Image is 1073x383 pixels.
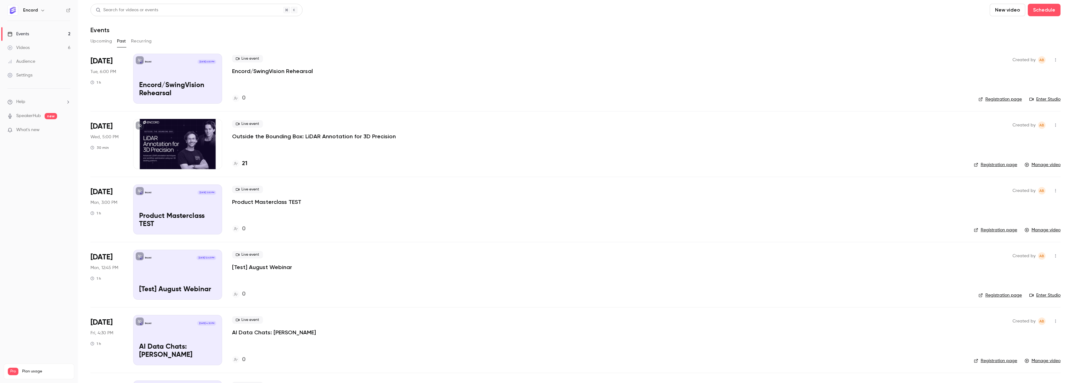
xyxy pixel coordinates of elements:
[1012,317,1036,325] span: Created by
[16,113,41,119] a: SpeakerHub
[22,369,70,374] span: Plan usage
[16,127,40,133] span: What's new
[1038,317,1046,325] span: Annabel Benjamin
[232,67,313,75] a: Encord/SwingVision Rehearsal
[139,343,216,359] p: AI Data Chats: [PERSON_NAME]
[45,113,57,119] span: new
[1039,317,1044,325] span: AB
[1025,162,1061,168] a: Manage video
[1028,4,1061,16] button: Schedule
[1038,187,1046,194] span: Annabel Benjamin
[990,4,1025,16] button: New video
[1012,56,1036,64] span: Created by
[1038,121,1046,129] span: Annabel Benjamin
[90,250,123,300] div: Aug 11 Mon, 12:45 PM (Europe/London)
[1029,96,1061,102] a: Enter Studio
[978,292,1022,298] a: Registration page
[7,72,32,78] div: Settings
[90,199,117,206] span: Mon, 3:00 PM
[133,184,222,234] a: Product Masterclass TESTEncord[DATE] 3:00 PMProduct Masterclass TEST
[145,191,151,194] p: Encord
[197,60,216,64] span: [DATE] 6:00 PM
[1012,121,1036,129] span: Created by
[90,26,109,34] h1: Events
[974,162,1017,168] a: Registration page
[139,212,216,228] p: Product Masterclass TEST
[8,368,18,375] span: Pro
[90,187,113,197] span: [DATE]
[1025,227,1061,233] a: Manage video
[232,55,263,62] span: Live event
[232,263,292,271] a: [Test] August Webinar
[7,31,29,37] div: Events
[1039,252,1044,260] span: AB
[7,99,70,105] li: help-dropdown-opener
[133,250,222,300] a: [Test] August Webinar Encord[DATE] 12:45 PM[Test] August Webinar
[145,60,151,63] p: Encord
[90,341,101,346] div: 1 h
[1039,187,1044,194] span: AB
[232,356,245,364] a: 0
[974,227,1017,233] a: Registration page
[232,160,247,168] a: 21
[139,81,216,98] p: Encord/SwingVision Rehearsal
[232,94,245,102] a: 0
[133,54,222,104] a: Encord/SwingVision Rehearsal Encord[DATE] 6:00 PMEncord/SwingVision Rehearsal
[145,256,151,259] p: Encord
[1029,292,1061,298] a: Enter Studio
[133,315,222,365] a: AI Data Chats: Andrew TraskEncord[DATE] 4:30 PMAI Data Chats: [PERSON_NAME]
[90,145,109,150] div: 30 min
[90,317,113,327] span: [DATE]
[90,276,101,281] div: 1 h
[232,316,263,324] span: Live event
[232,198,301,206] a: Product Masterclass TEST
[90,80,101,85] div: 1 h
[90,252,113,262] span: [DATE]
[1038,56,1046,64] span: Annabel Benjamin
[197,256,216,260] span: [DATE] 12:45 PM
[23,7,38,13] h6: Encord
[232,225,245,233] a: 0
[90,265,118,271] span: Mon, 12:45 PM
[139,286,216,294] p: [Test] August Webinar
[232,186,263,193] span: Live event
[1012,252,1036,260] span: Created by
[232,329,316,336] a: AI Data Chats: [PERSON_NAME]
[232,133,396,140] a: Outside the Bounding Box: LiDAR Annotation for 3D Precision
[978,96,1022,102] a: Registration page
[1025,358,1061,364] a: Manage video
[242,290,245,298] h4: 0
[7,45,30,51] div: Videos
[197,190,216,195] span: [DATE] 3:00 PM
[117,36,126,46] button: Past
[232,251,263,258] span: Live event
[90,119,123,169] div: Aug 20 Wed, 5:00 PM (Europe/London)
[90,315,123,365] div: Aug 8 Fri, 4:30 PM (Europe/London)
[1038,252,1046,260] span: Annabel Benjamin
[16,99,25,105] span: Help
[242,225,245,233] h4: 0
[232,120,263,128] span: Live event
[7,58,35,65] div: Audience
[974,358,1017,364] a: Registration page
[90,69,116,75] span: Tue, 6:00 PM
[242,160,247,168] h4: 21
[8,5,18,15] img: Encord
[90,121,113,131] span: [DATE]
[242,94,245,102] h4: 0
[90,134,119,140] span: Wed, 5:00 PM
[232,290,245,298] a: 0
[90,211,101,216] div: 1 h
[1012,187,1036,194] span: Created by
[131,36,152,46] button: Recurring
[90,184,123,234] div: Aug 18 Mon, 3:00 PM (Europe/London)
[145,322,151,325] p: Encord
[90,54,123,104] div: Aug 26 Tue, 6:00 PM (Europe/London)
[1039,56,1044,64] span: AB
[96,7,158,13] div: Search for videos or events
